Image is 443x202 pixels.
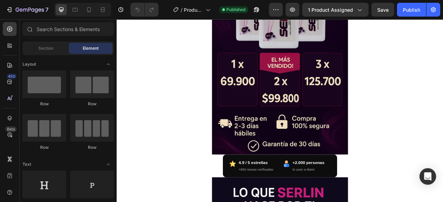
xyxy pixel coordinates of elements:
[103,159,114,170] span: Toggle open
[212,180,220,188] img: Usuarios
[70,101,114,107] div: Row
[397,3,426,17] button: Publish
[403,6,420,13] div: Publish
[3,3,52,17] button: 7
[377,7,389,13] span: Save
[224,189,252,193] small: lo usan a diario
[5,126,17,132] div: Beta
[22,101,66,107] div: Row
[181,6,182,13] span: /
[103,59,114,70] span: Toggle open
[184,6,203,13] span: Product Page - [DATE] 14:44:04
[7,74,17,79] div: 450
[83,45,99,51] span: Element
[143,180,152,188] img: Estrella
[302,3,369,17] button: 1 product assigned
[22,144,66,151] div: Row
[22,161,31,167] span: Text
[45,6,48,14] p: 7
[22,61,36,67] span: Layout
[419,168,436,185] div: Open Intercom Messenger
[22,22,114,36] input: Search Sections & Elements
[155,179,192,185] strong: 4.9 / 5 estrellas
[38,45,53,51] span: Section
[226,7,245,13] span: Published
[130,3,159,17] div: Undo/Redo
[224,179,264,185] strong: +2.000 personas
[70,144,114,151] div: Row
[308,6,353,13] span: 1 product assigned
[117,19,443,202] iframe: Design area
[155,189,199,193] small: +850 reseas verificadas
[371,3,394,17] button: Save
